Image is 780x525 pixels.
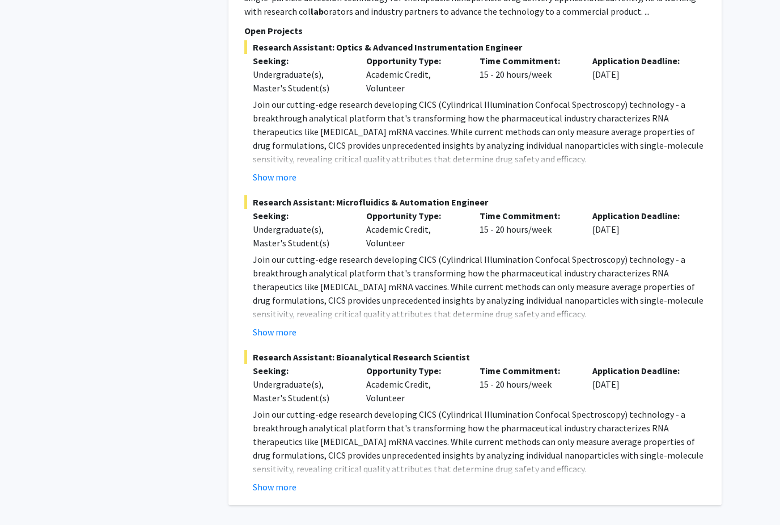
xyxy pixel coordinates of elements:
[244,350,706,364] span: Research Assistant: Bioanalytical Research Scientist
[253,253,706,321] p: Join our cutting-edge research developing CICS (Cylindrical Illumination Confocal Spectroscopy) t...
[253,209,349,222] p: Seeking:
[253,68,349,95] div: Undergraduate(s), Master's Student(s)
[253,98,706,166] p: Join our cutting-edge research developing CICS (Cylindrical Illumination Confocal Spectroscopy) t...
[244,195,706,209] span: Research Assistant: Microfluidics & Automation Engineer
[592,54,689,68] p: Application Deadline:
[253,364,349,377] p: Seeking:
[253,170,296,184] button: Show more
[584,364,697,405] div: [DATE]
[480,364,576,377] p: Time Commitment:
[244,40,706,54] span: Research Assistant: Optics & Advanced Instrumentation Engineer
[366,364,463,377] p: Opportunity Type:
[253,222,349,250] div: Undergraduate(s), Master's Student(s)
[253,325,296,339] button: Show more
[471,209,584,250] div: 15 - 20 hours/week
[366,54,463,68] p: Opportunity Type:
[253,408,706,476] p: Join our cutting-edge research developing CICS (Cylindrical Illumination Confocal Spectroscopy) t...
[471,364,584,405] div: 15 - 20 hours/week
[366,209,463,222] p: Opportunity Type:
[358,54,471,95] div: Academic Credit, Volunteer
[311,6,324,17] b: lab
[592,209,689,222] p: Application Deadline:
[244,24,706,37] p: Open Projects
[480,54,576,68] p: Time Commitment:
[471,54,584,95] div: 15 - 20 hours/week
[358,209,471,250] div: Academic Credit, Volunteer
[480,209,576,222] p: Time Commitment:
[584,54,697,95] div: [DATE]
[253,480,296,494] button: Show more
[358,364,471,405] div: Academic Credit, Volunteer
[584,209,697,250] div: [DATE]
[592,364,689,377] p: Application Deadline:
[9,474,48,516] iframe: Chat
[253,54,349,68] p: Seeking:
[253,377,349,405] div: Undergraduate(s), Master's Student(s)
